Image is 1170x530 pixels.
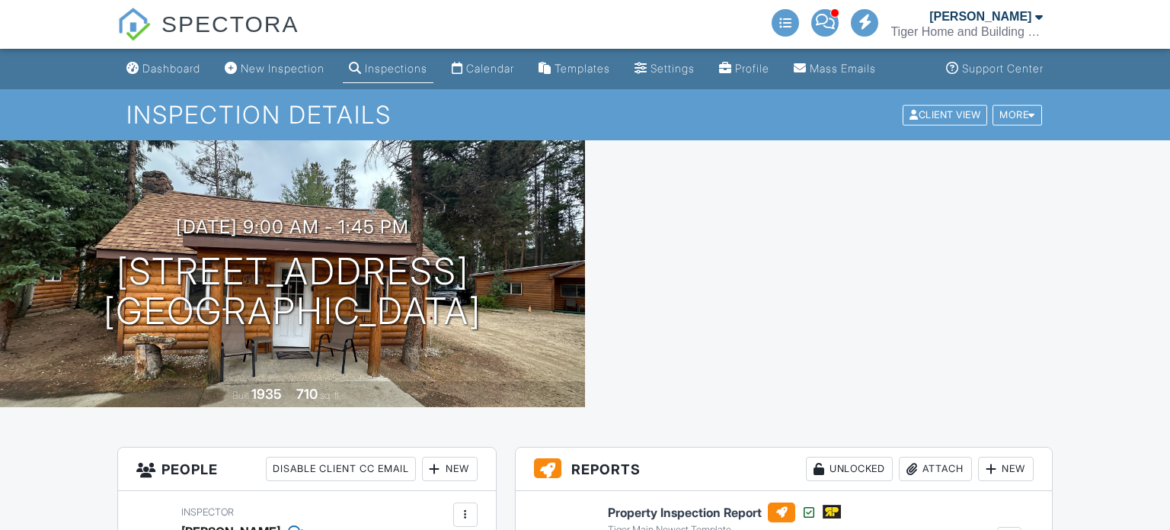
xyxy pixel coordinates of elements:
div: Settings [651,62,695,75]
div: [PERSON_NAME] [929,9,1031,24]
h3: Reports [516,448,1053,491]
a: SPECTORA [117,23,299,51]
div: 710 [296,386,318,402]
div: Profile [735,62,769,75]
a: Support Center [940,55,1050,83]
img: repair_pricer-6b1b510e493b3bf8003b399ba5179decfc91b93f92fee7f4585c97f7533b8af0.png [823,505,841,519]
img: The Best Home Inspection Software - Spectora [117,8,151,41]
div: Dashboard [142,62,200,75]
h3: People [118,448,496,491]
div: New Inspection [241,62,324,75]
div: Attach [899,457,972,481]
span: Inspector [181,506,234,518]
h1: [STREET_ADDRESS] [GEOGRAPHIC_DATA] [104,252,481,332]
a: New Inspection [219,55,331,83]
div: Calendar [466,62,514,75]
a: Mass Emails [788,55,882,83]
div: Templates [555,62,610,75]
h6: Property Inspection Report [608,503,841,522]
div: Mass Emails [810,62,876,75]
a: Company Profile [713,55,775,83]
div: More [993,104,1042,125]
a: Templates [532,55,616,83]
span: Built [232,390,249,401]
a: Calendar [446,55,520,83]
div: New [422,457,478,481]
div: Unlocked [806,457,893,481]
div: Client View [903,104,987,125]
a: Inspections [343,55,433,83]
div: 1935 [251,386,282,402]
a: Settings [628,55,701,83]
h3: [DATE] 9:00 am - 1:45 pm [176,217,409,237]
div: Disable Client CC Email [266,457,416,481]
div: Support Center [962,62,1044,75]
a: Client View [901,108,991,120]
span: sq. ft. [320,390,341,401]
span: SPECTORA [161,8,299,40]
div: Tiger Home and Building Inspections [890,24,1043,40]
a: Dashboard [120,55,206,83]
div: Inspections [365,62,427,75]
h1: Inspection Details [126,101,1043,128]
div: New [978,457,1034,481]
